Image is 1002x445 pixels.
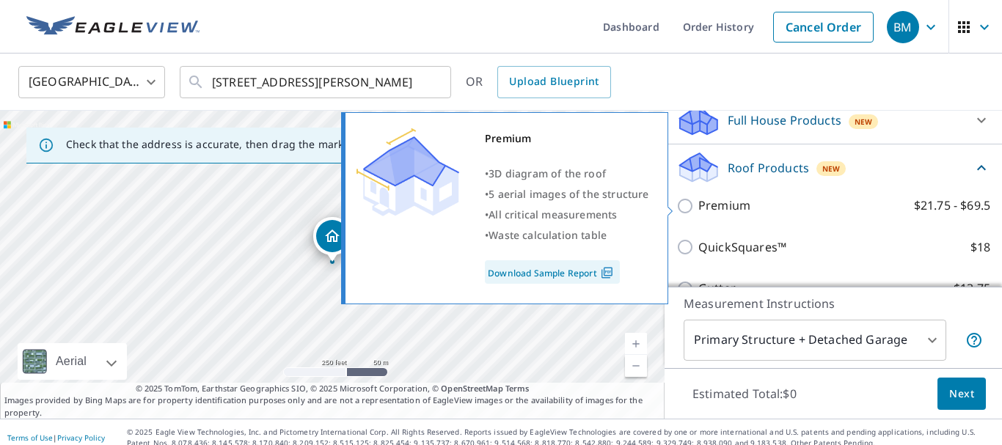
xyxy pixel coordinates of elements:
p: Measurement Instructions [684,295,983,312]
div: [GEOGRAPHIC_DATA] [18,62,165,103]
div: Premium [485,128,649,149]
div: Aerial [51,343,91,380]
p: Full House Products [728,111,841,129]
img: Pdf Icon [597,266,617,279]
p: Premium [698,196,750,215]
a: Upload Blueprint [497,66,610,98]
span: Next [949,385,974,403]
div: • [485,184,649,205]
div: • [485,225,649,246]
p: $21.75 - $69.5 [914,196,990,215]
p: QuickSquares™ [698,238,786,257]
span: © 2025 TomTom, Earthstar Geographics SIO, © 2025 Microsoft Corporation, © [136,383,530,395]
div: • [485,205,649,225]
img: Premium [356,128,459,216]
p: $18 [970,238,990,257]
div: Aerial [18,343,127,380]
span: Waste calculation table [489,228,607,242]
div: Primary Structure + Detached Garage [684,320,946,361]
a: Terms of Use [7,433,53,443]
p: | [7,433,105,442]
div: • [485,163,649,184]
div: BM [887,11,919,43]
button: Next [937,378,986,411]
p: Estimated Total: $0 [681,378,808,410]
div: Full House ProductsNew [676,103,990,138]
div: OR [466,66,611,98]
a: Cancel Order [773,12,874,43]
input: Search by address or latitude-longitude [212,62,421,103]
p: Roof Products [728,159,809,177]
span: Upload Blueprint [509,73,599,91]
p: Gutter [698,279,736,298]
a: Privacy Policy [57,433,105,443]
p: $13.75 [954,279,990,298]
a: OpenStreetMap [441,383,502,394]
img: EV Logo [26,16,200,38]
span: New [855,116,873,128]
a: Current Level 17, Zoom In [625,333,647,355]
a: Download Sample Report [485,260,620,284]
span: Your report will include the primary structure and a detached garage if one exists. [965,331,983,349]
span: 5 aerial images of the structure [489,187,648,201]
p: Check that the address is accurate, then drag the marker over the correct structure. [66,138,489,151]
a: Current Level 17, Zoom Out [625,355,647,377]
span: New [822,163,841,174]
span: 3D diagram of the roof [489,166,606,180]
span: All critical measurements [489,207,617,221]
div: Roof ProductsNew [676,150,990,185]
a: Terms [505,383,530,394]
div: Dropped pin, building 1, Residential property, 1123 Brookside Dr Findlay, OH 45840 [313,217,351,262]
